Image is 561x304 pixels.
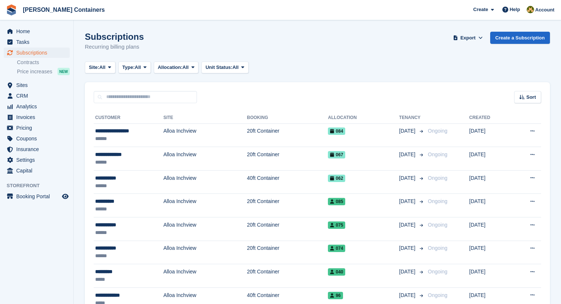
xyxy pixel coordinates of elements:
[428,222,447,228] span: Ongoing
[16,123,60,133] span: Pricing
[4,155,70,165] a: menu
[163,217,247,241] td: Alloa Inchview
[163,112,247,124] th: Site
[16,48,60,58] span: Subscriptions
[510,6,520,13] span: Help
[399,268,417,276] span: [DATE]
[16,80,60,90] span: Sites
[399,174,417,182] span: [DATE]
[247,264,328,288] td: 20ft Container
[328,245,345,252] span: 074
[4,91,70,101] a: menu
[163,194,247,217] td: Alloa Inchview
[4,112,70,122] a: menu
[428,151,447,157] span: Ongoing
[328,221,345,229] span: 075
[469,217,510,241] td: [DATE]
[535,6,554,14] span: Account
[163,264,247,288] td: Alloa Inchview
[17,67,70,76] a: Price increases NEW
[247,241,328,264] td: 20ft Container
[4,165,70,176] a: menu
[399,291,417,299] span: [DATE]
[328,268,345,276] span: 040
[428,245,447,251] span: Ongoing
[61,192,70,201] a: Preview store
[6,4,17,15] img: stora-icon-8386f47178a22dfd0bd8f6a31ec36ba5ce8667c1dd55bd0f319d3a0aa187defe.svg
[4,80,70,90] a: menu
[163,123,247,147] td: Alloa Inchview
[16,112,60,122] span: Invoices
[473,6,488,13] span: Create
[469,194,510,217] td: [DATE]
[16,165,60,176] span: Capital
[163,170,247,194] td: Alloa Inchview
[205,64,232,71] span: Unit Status:
[4,26,70,36] a: menu
[135,64,141,71] span: All
[16,91,60,101] span: CRM
[469,112,510,124] th: Created
[428,175,447,181] span: Ongoing
[328,198,345,205] span: 085
[4,37,70,47] a: menu
[16,26,60,36] span: Home
[247,217,328,241] td: 20ft Container
[85,32,144,42] h1: Subscriptions
[16,101,60,112] span: Analytics
[17,68,52,75] span: Price increases
[399,198,417,205] span: [DATE]
[428,198,447,204] span: Ongoing
[58,68,70,75] div: NEW
[16,191,60,202] span: Booking Portal
[4,123,70,133] a: menu
[201,62,248,74] button: Unit Status: All
[4,144,70,154] a: menu
[4,191,70,202] a: menu
[469,241,510,264] td: [DATE]
[17,59,70,66] a: Contracts
[154,62,199,74] button: Allocation: All
[399,151,417,158] span: [DATE]
[328,292,343,299] span: 96
[20,4,108,16] a: [PERSON_NAME] Containers
[85,43,144,51] p: Recurring billing plans
[122,64,135,71] span: Type:
[328,151,345,158] span: 067
[94,112,163,124] th: Customer
[469,147,510,171] td: [DATE]
[526,94,536,101] span: Sort
[4,133,70,144] a: menu
[399,112,425,124] th: Tenancy
[428,128,447,134] span: Ongoing
[16,37,60,47] span: Tasks
[328,127,345,135] span: 084
[247,112,328,124] th: Booking
[399,221,417,229] span: [DATE]
[469,170,510,194] td: [DATE]
[4,101,70,112] a: menu
[16,155,60,165] span: Settings
[85,62,115,74] button: Site: All
[460,34,475,42] span: Export
[247,123,328,147] td: 20ft Container
[399,127,417,135] span: [DATE]
[16,144,60,154] span: Insurance
[490,32,550,44] a: Create a Subscription
[158,64,183,71] span: Allocation:
[452,32,484,44] button: Export
[7,182,73,189] span: Storefront
[247,170,328,194] td: 40ft Container
[469,264,510,288] td: [DATE]
[4,48,70,58] a: menu
[527,6,534,13] img: Ross Watt
[328,175,345,182] span: 062
[428,269,447,275] span: Ongoing
[183,64,189,71] span: All
[118,62,151,74] button: Type: All
[428,292,447,298] span: Ongoing
[99,64,105,71] span: All
[328,112,399,124] th: Allocation
[247,194,328,217] td: 20ft Container
[232,64,239,71] span: All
